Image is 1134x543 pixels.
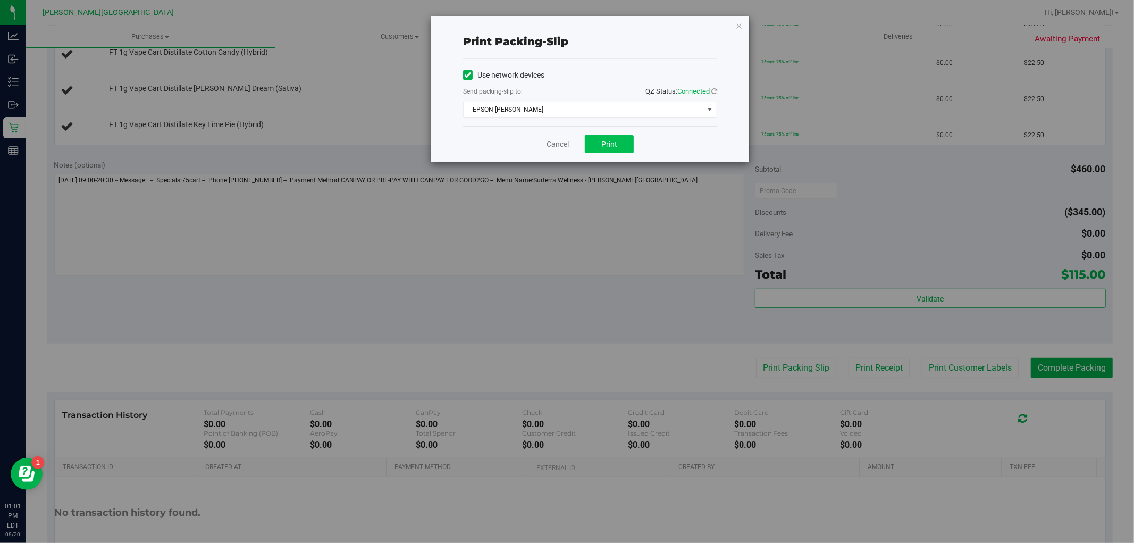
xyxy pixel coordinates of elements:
[601,140,617,148] span: Print
[463,70,544,81] label: Use network devices
[677,87,710,95] span: Connected
[585,135,634,153] button: Print
[547,139,569,150] a: Cancel
[463,35,568,48] span: Print packing-slip
[703,102,717,117] span: select
[463,87,523,96] label: Send packing-slip to:
[464,102,703,117] span: EPSON-[PERSON_NAME]
[645,87,717,95] span: QZ Status:
[11,458,43,490] iframe: Resource center
[31,456,44,469] iframe: Resource center unread badge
